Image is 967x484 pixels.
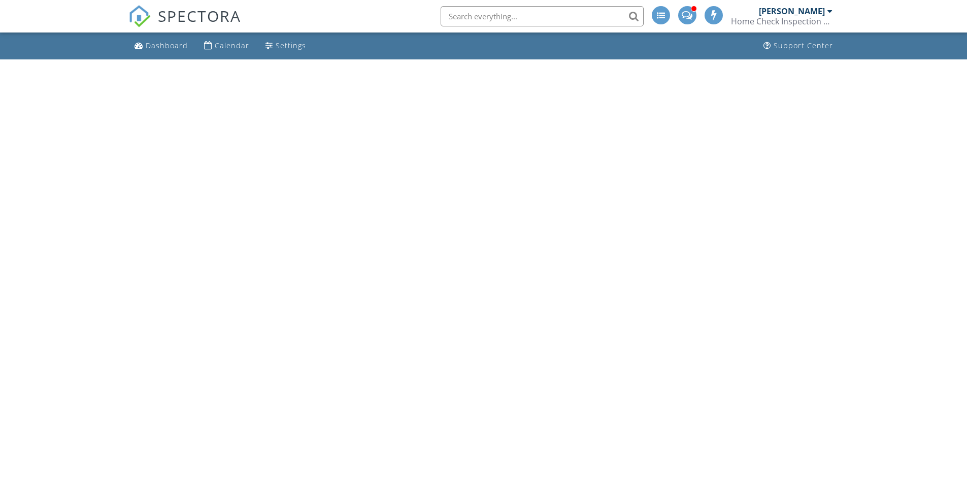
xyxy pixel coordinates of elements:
[441,6,644,26] input: Search everything...
[215,41,249,50] div: Calendar
[128,14,241,35] a: SPECTORA
[130,37,192,55] a: Dashboard
[276,41,306,50] div: Settings
[759,37,837,55] a: Support Center
[146,41,188,50] div: Dashboard
[261,37,310,55] a: Settings
[731,16,832,26] div: Home Check Inspection Group
[128,5,151,27] img: The Best Home Inspection Software - Spectora
[158,5,241,26] span: SPECTORA
[200,37,253,55] a: Calendar
[774,41,833,50] div: Support Center
[759,6,825,16] div: [PERSON_NAME]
